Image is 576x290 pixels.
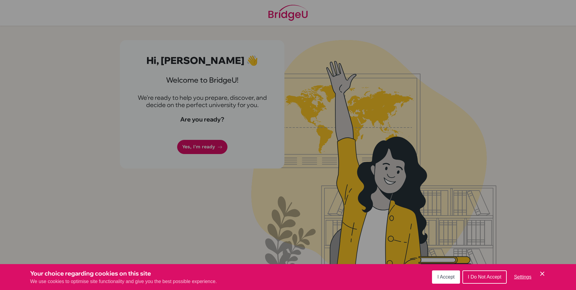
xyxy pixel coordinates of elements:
p: We use cookies to optimise site functionality and give you the best possible experience. [30,278,217,285]
span: I Accept [437,274,455,279]
h3: Your choice regarding cookies on this site [30,269,217,278]
button: Settings [509,271,536,283]
button: I Accept [432,270,460,284]
button: Save and close [539,270,546,277]
button: I Do Not Accept [462,270,507,284]
span: Settings [514,274,531,279]
span: I Do Not Accept [468,274,501,279]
